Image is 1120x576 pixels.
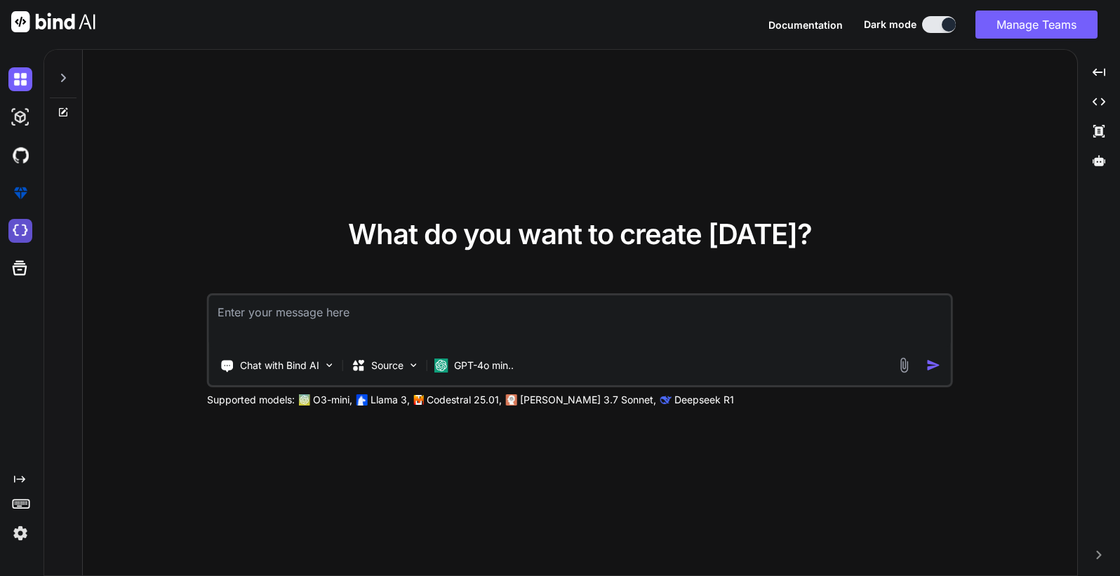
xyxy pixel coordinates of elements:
button: Documentation [768,18,843,32]
p: Deepseek R1 [674,393,734,407]
p: Llama 3, [371,393,410,407]
p: Codestral 25.01, [427,393,502,407]
p: GPT-4o min.. [454,359,514,373]
img: darkChat [8,67,32,91]
img: Pick Models [408,359,420,371]
span: What do you want to create [DATE]? [348,217,812,251]
p: O3-mini, [313,393,352,407]
img: Bind AI [11,11,95,32]
img: githubDark [8,143,32,167]
img: settings [8,521,32,545]
button: Manage Teams [975,11,1098,39]
img: Llama2 [356,394,368,406]
p: Source [371,359,404,373]
p: Supported models: [207,393,295,407]
span: Dark mode [864,18,916,32]
img: premium [8,181,32,205]
img: darkAi-studio [8,105,32,129]
img: attachment [896,357,912,373]
p: Chat with Bind AI [240,359,319,373]
img: Mistral-AI [414,395,424,405]
img: GPT-4 [299,394,310,406]
img: claude [660,394,672,406]
img: Pick Tools [324,359,335,371]
span: Documentation [768,19,843,31]
img: cloudideIcon [8,219,32,243]
img: claude [506,394,517,406]
p: [PERSON_NAME] 3.7 Sonnet, [520,393,656,407]
img: GPT-4o mini [434,359,448,373]
img: icon [926,358,941,373]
